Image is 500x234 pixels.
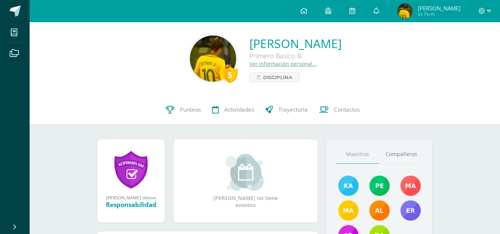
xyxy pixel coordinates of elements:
[207,95,260,125] a: Actividades
[249,35,342,51] a: [PERSON_NAME]
[260,95,313,125] a: Trayectoria
[224,106,254,113] span: Actividades
[249,60,317,67] a: Ver información personal...
[209,154,283,208] div: [PERSON_NAME] no tiene eventos
[369,176,390,196] img: 15fb5835aaf1d8aa0909c044d1811af8.png
[369,200,390,221] img: d015825c49c7989f71d1fd9a85bb1a15.png
[400,200,421,221] img: 3b51858fa93919ca30eb1aad2d2e7161.png
[418,4,460,12] span: [PERSON_NAME]
[278,106,308,113] span: Trayectoria
[397,4,412,18] img: 7aed03c7d70e86fe22ff52090cff3d2a.png
[334,106,360,113] span: Contactos
[223,66,238,83] div: 5
[249,72,300,82] a: Disciplina
[105,200,157,209] div: Responsabilidad
[313,95,365,125] a: Contactos
[160,95,207,125] a: Punteos
[263,73,292,82] span: Disciplina
[249,51,342,60] div: Primero Basico B
[338,200,359,221] img: f5bcdfe112135d8e2907dab10a7547e4.png
[379,145,423,164] a: Compañeros
[180,106,201,113] span: Punteos
[338,176,359,196] img: 1c285e60f6ff79110def83009e9e501a.png
[400,176,421,196] img: c020eebe47570ddd332f87e65077e1d5.png
[190,35,236,82] img: a5eb5147f0db30cd199b9c7f6b6e30e2.png
[336,145,379,164] a: Maestros
[418,11,460,17] span: Mi Perfil
[225,154,266,191] img: event_small.png
[105,194,157,200] div: [PERSON_NAME] obtuvo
